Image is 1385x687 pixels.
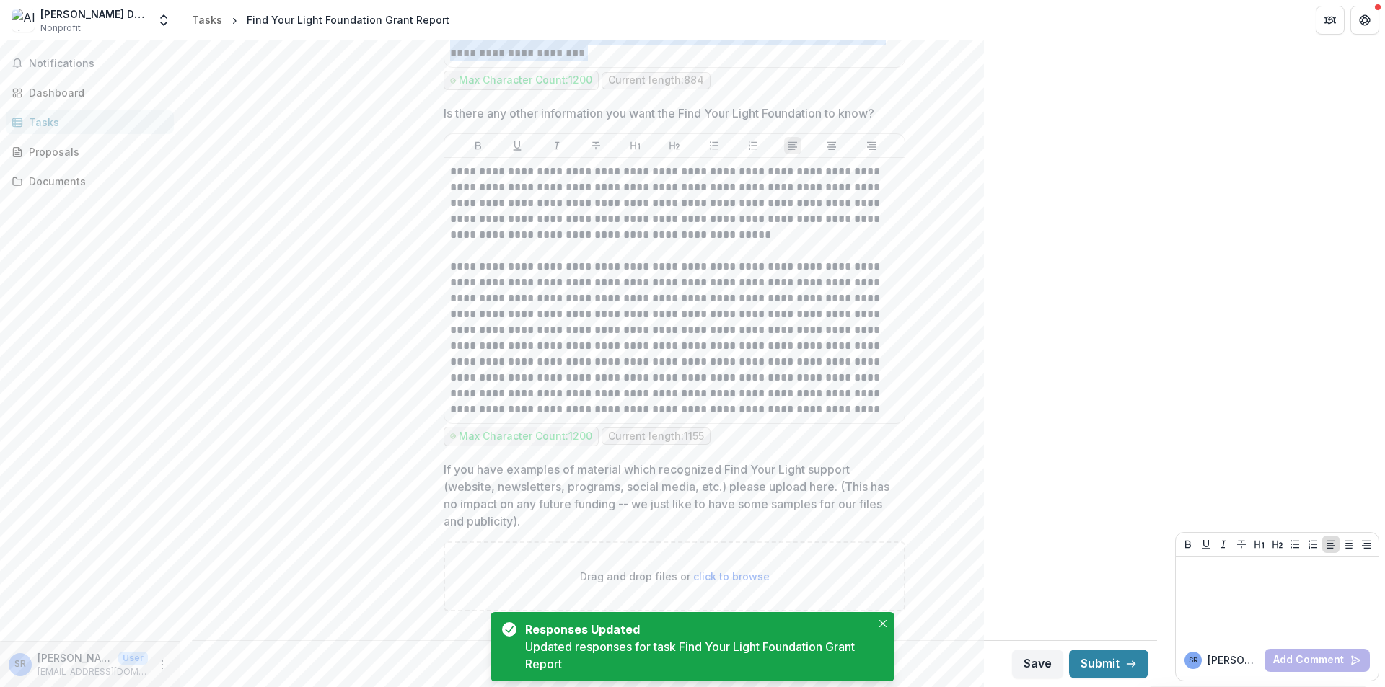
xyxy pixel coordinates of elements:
button: Strike [1233,536,1250,553]
button: Heading 1 [627,137,644,154]
button: Bold [470,137,487,154]
span: Notifications [29,58,168,70]
p: If you have examples of material which recognized Find Your Light support (website, newsletters, ... [444,461,897,530]
button: Align Left [1322,536,1340,553]
div: Updated responses for task Find Your Light Foundation Grant Report [525,638,871,673]
a: Proposals [6,140,174,164]
div: Responses Updated [525,621,866,638]
button: Heading 2 [1269,536,1286,553]
button: Underline [509,137,526,154]
div: Find Your Light Foundation Grant Report [247,12,449,27]
div: Tasks [29,115,162,130]
p: Is there any other information you want the Find Your Light Foundation to know? [444,105,874,122]
nav: breadcrumb [186,9,455,30]
button: Align Right [1358,536,1375,553]
button: Underline [1197,536,1215,553]
p: [PERSON_NAME] [1208,652,1259,668]
button: Partners [1316,6,1345,35]
a: Tasks [186,9,228,30]
div: Tasks [192,12,222,27]
button: Ordered List [744,137,762,154]
a: Documents [6,169,174,193]
div: [PERSON_NAME] Dance Foundation, Inc. [40,6,148,22]
p: Current length: 884 [608,74,704,87]
span: click to browse [693,570,770,582]
button: Notifications [6,52,174,75]
button: Bullet List [1286,536,1303,553]
button: Add Comment [1265,649,1370,672]
button: Align Left [784,137,801,154]
button: Heading 1 [1251,536,1268,553]
button: Bold [1179,536,1197,553]
button: Align Right [863,137,880,154]
div: Sarah B. Rodriguez [14,660,26,669]
p: Current length: 1155 [608,430,704,443]
button: Open entity switcher [154,6,174,35]
p: [PERSON_NAME] [38,650,113,665]
button: Bullet List [705,137,723,154]
button: Close [874,615,892,632]
p: User [118,652,148,665]
div: Sarah B. Rodriguez [1189,657,1197,664]
button: Italicize [1215,536,1232,553]
button: Save [1012,650,1063,678]
button: Align Center [823,137,840,154]
a: Dashboard [6,81,174,105]
button: Submit [1069,650,1148,678]
p: Drag and drop files or [580,569,770,584]
p: Max Character Count: 1200 [459,430,592,443]
button: Ordered List [1304,536,1322,553]
a: Tasks [6,110,174,134]
p: Max Character Count: 1200 [459,74,592,87]
button: Get Help [1350,6,1379,35]
button: More [154,656,171,673]
img: Alvin Ailey Dance Foundation, Inc. [12,9,35,32]
button: Italicize [548,137,566,154]
button: Strike [587,137,604,154]
div: Proposals [29,144,162,159]
p: [EMAIL_ADDRESS][DOMAIN_NAME] [38,665,148,678]
button: Align Center [1340,536,1358,553]
span: Nonprofit [40,22,81,35]
button: Heading 2 [666,137,683,154]
div: Documents [29,174,162,189]
div: Dashboard [29,85,162,100]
